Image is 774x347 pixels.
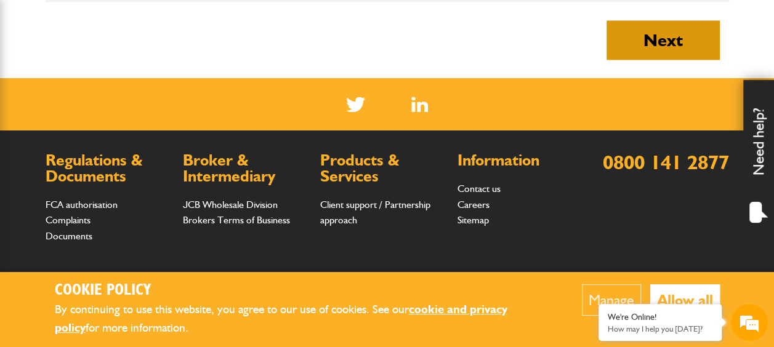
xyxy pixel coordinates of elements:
[46,213,91,225] a: Complaints
[16,223,225,266] textarea: Type your message and hit 'Enter'
[167,266,224,282] em: Start Chat
[603,150,729,173] a: 0800 141 2877
[55,281,544,300] h2: Cookie Policy
[458,198,490,210] a: Careers
[55,302,507,335] a: cookie and privacy policy
[183,198,278,210] a: JCB Wholesale Division
[320,152,445,183] h2: Products & Services
[458,182,501,194] a: Contact us
[320,198,430,226] a: Client support / Partnership approach
[411,97,428,112] img: Linked In
[650,284,720,316] button: Allow all
[21,68,52,86] img: d_20077148190_company_1631870298795_20077148190
[607,20,720,60] button: Next
[411,97,428,112] a: LinkedIn
[346,97,365,112] img: Twitter
[16,186,225,213] input: Enter your phone number
[16,150,225,177] input: Enter your email address
[46,198,118,210] a: FCA authorisation
[16,114,225,141] input: Enter your last name
[458,152,583,168] h2: Information
[55,300,544,338] p: By continuing to use this website, you agree to our use of cookies. See our for more information.
[608,324,712,333] p: How may I help you today?
[46,152,171,183] h2: Regulations & Documents
[183,213,290,225] a: Brokers Terms of Business
[458,213,489,225] a: Sitemap
[608,312,712,322] div: We're Online!
[202,6,232,36] div: Minimize live chat window
[46,229,92,241] a: Documents
[582,284,641,316] button: Manage
[743,80,774,234] div: Need help?
[64,69,207,85] div: Chat with us now
[183,152,308,183] h2: Broker & Intermediary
